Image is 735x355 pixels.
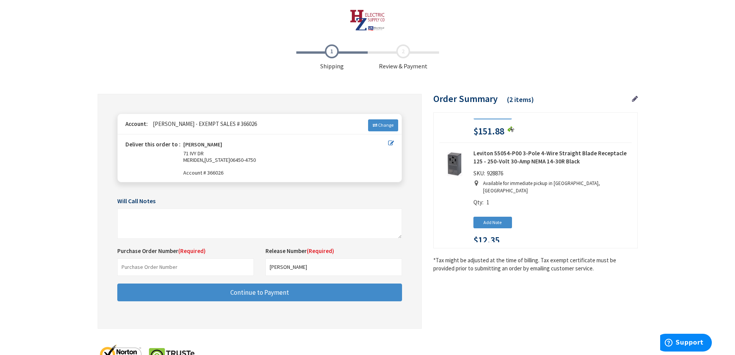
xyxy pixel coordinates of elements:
[125,120,148,127] strong: Account:
[117,284,402,302] button: Continue to Payment
[183,141,222,150] strong: [PERSON_NAME]
[117,197,155,205] span: Will Call Notes
[117,247,206,255] label: Purchase Order Number
[433,93,498,105] span: Order Summary
[368,44,439,71] span: Review & Payment
[265,247,334,255] label: Release Number
[183,150,204,157] span: 71 IVY DR
[125,141,181,148] strong: Deliver this order to :
[265,258,402,276] input: Release Number
[296,44,368,71] span: Shipping
[507,126,514,132] img: Rebated
[473,149,632,166] strong: Leviton 55054-P00 3-Pole 4-Wire Straight Blade Receptacle 125 - 250-Volt 30-Amp NEMA 14-30R Black
[660,334,712,353] iframe: Opens a widget where you can find more information
[149,120,257,127] span: [PERSON_NAME] - EXEMPT SALES # 366026
[230,288,289,297] span: Continue to Payment
[473,180,628,194] p: Available for immediate pickup in [GEOGRAPHIC_DATA], [GEOGRAPHIC_DATA]
[183,170,388,176] span: Account # 366026
[350,10,385,31] img: HZ Electric Supply
[473,169,505,180] div: SKU:
[473,235,500,245] span: $12.35
[378,122,394,128] span: Change
[487,199,489,206] span: 1
[230,156,256,163] span: 06450-4750
[507,95,534,104] span: (2 items)
[443,152,466,176] img: Leviton 55054-P00 3-Pole 4-Wire Straight Blade Receptacle 125 - 250-Volt 30-Amp NEMA 14-30R Black
[433,256,638,273] : *Tax might be adjusted at the time of billing. Tax exempt certificate must be provided prior to s...
[307,247,334,255] span: (Required)
[368,119,398,131] a: Change
[178,247,206,255] span: (Required)
[485,170,505,177] span: 928876
[204,156,230,163] span: [US_STATE]
[117,258,254,276] input: Purchase Order Number
[473,199,482,206] span: Qty
[183,156,204,163] span: MERIDEN,
[473,126,504,136] span: $151.88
